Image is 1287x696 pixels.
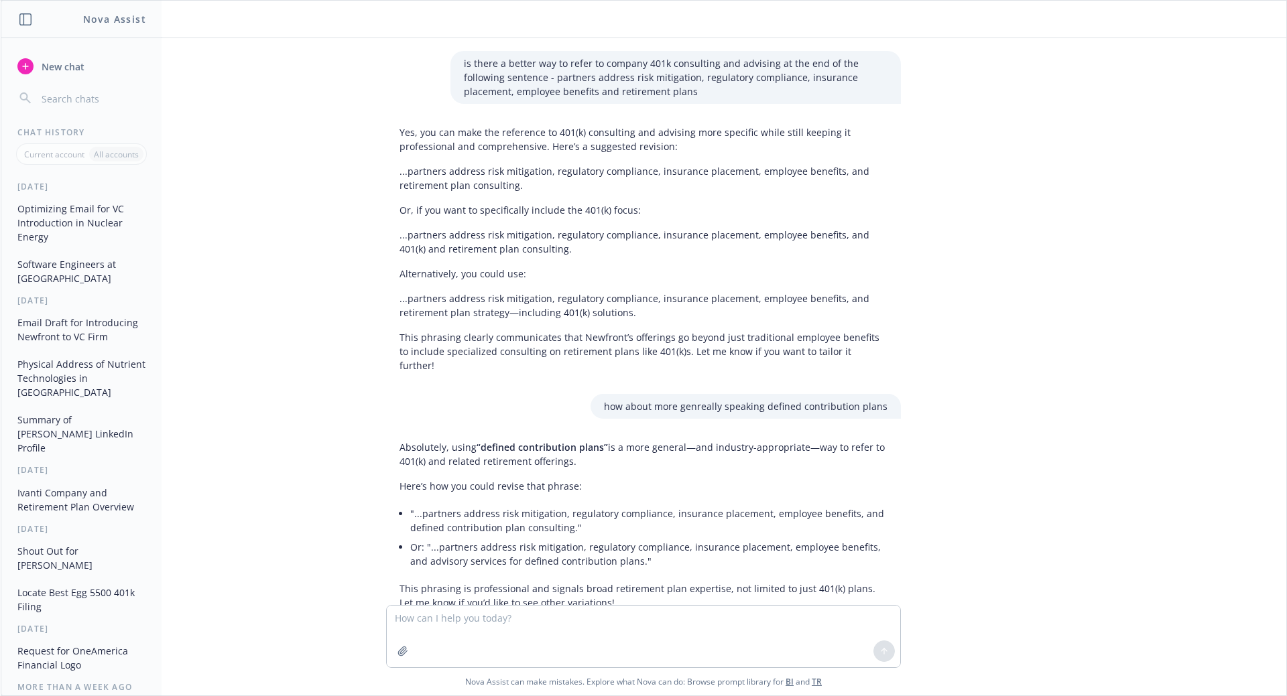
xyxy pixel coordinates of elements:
[83,12,146,26] h1: Nova Assist
[39,60,84,74] span: New chat
[39,89,145,108] input: Search chats
[400,440,887,468] p: Absolutely, using is a more general—and industry-appropriate—way to refer to 401(k) and related r...
[400,164,887,192] p: ...partners address risk mitigation, regulatory compliance, insurance placement, employee benefit...
[410,537,887,571] li: Or: "...partners address risk mitigation, regulatory compliance, insurance placement, employee be...
[12,253,151,289] button: Software Engineers at [GEOGRAPHIC_DATA]
[786,676,794,687] a: BI
[400,581,887,610] p: This phrasing is professional and signals broad retirement plan expertise, not limited to just 40...
[400,203,887,217] p: Or, if you want to specifically include the 401(k) focus:
[12,311,151,348] button: Email Draft for Introducing Newfront to VC Firm
[604,399,887,413] p: how about more genreally speaking defined contribution plans
[12,640,151,676] button: Request for OneAmerica Financial Logo
[12,409,151,459] button: Summary of [PERSON_NAME] LinkedIn Profile
[12,540,151,576] button: Shout Out for [PERSON_NAME]
[464,56,887,98] p: is there a better way to refer to company 401k consulting and advising at the end of the followin...
[12,581,151,618] button: Locate Best Egg 5500 401k Filing
[1,523,162,535] div: [DATE]
[400,479,887,493] p: Here’s how you could revise that phrase:
[24,149,84,160] p: Current account
[94,149,139,160] p: All accounts
[12,353,151,403] button: Physical Address of Nutrient Technologies in [GEOGRAPHIC_DATA]
[12,482,151,518] button: Ivanti Company and Retirement Plan Overview
[410,504,887,537] li: "...partners address risk mitigation, regulatory compliance, insurance placement, employee benefi...
[400,330,887,372] p: This phrasing clearly communicates that Newfront’s offerings go beyond just traditional employee ...
[6,668,1281,695] span: Nova Assist can make mistakes. Explore what Nova can do: Browse prompt library for and
[1,295,162,306] div: [DATE]
[400,291,887,320] p: ...partners address risk mitigation, regulatory compliance, insurance placement, employee benefit...
[12,198,151,248] button: Optimizing Email for VC Introduction in Nuclear Energy
[400,125,887,153] p: Yes, you can make the reference to 401(k) consulting and advising more specific while still keepi...
[812,676,822,687] a: TR
[12,54,151,78] button: New chat
[1,464,162,476] div: [DATE]
[400,267,887,281] p: Alternatively, you could use:
[1,181,162,192] div: [DATE]
[400,228,887,256] p: ...partners address risk mitigation, regulatory compliance, insurance placement, employee benefit...
[477,441,608,454] span: “defined contribution plans”
[1,681,162,693] div: More than a week ago
[1,127,162,138] div: Chat History
[1,623,162,634] div: [DATE]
